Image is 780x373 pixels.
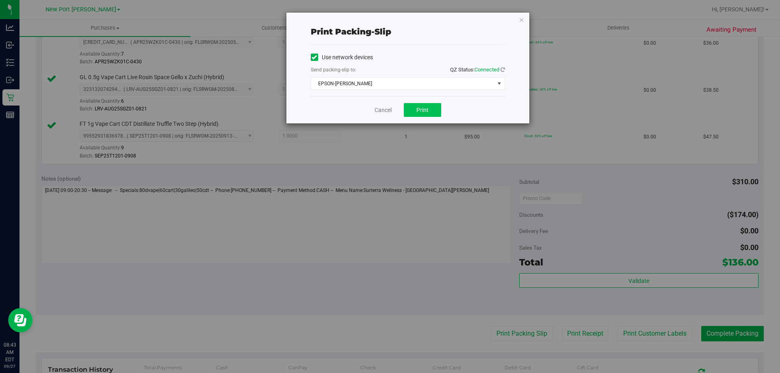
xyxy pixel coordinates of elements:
[404,103,441,117] button: Print
[474,67,499,73] span: Connected
[311,27,391,37] span: Print packing-slip
[311,66,356,73] label: Send packing-slip to:
[311,53,373,62] label: Use network devices
[8,308,32,332] iframe: Resource center
[375,106,392,114] a: Cancel
[311,78,494,89] span: EPSON-[PERSON_NAME]
[494,78,504,89] span: select
[416,107,429,113] span: Print
[450,67,505,73] span: QZ Status:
